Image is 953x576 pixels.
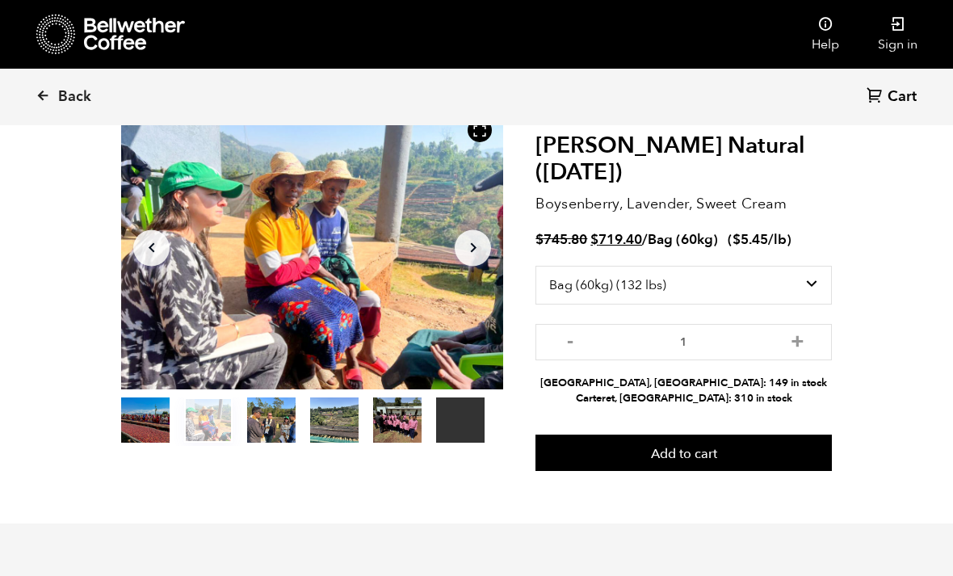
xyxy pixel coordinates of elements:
h2: [PERSON_NAME] Natural ([DATE]) [535,132,832,187]
span: ( ) [728,230,791,249]
button: - [560,332,580,348]
li: [GEOGRAPHIC_DATA], [GEOGRAPHIC_DATA]: 149 in stock [535,376,832,391]
bdi: 5.45 [733,230,768,249]
li: Carteret, [GEOGRAPHIC_DATA]: 310 in stock [535,391,832,406]
video: Your browser does not support the video tag. [436,397,485,443]
span: Back [58,87,91,107]
a: Cart [867,86,921,108]
bdi: 745.80 [535,230,587,249]
button: + [787,332,808,348]
span: / [642,230,648,249]
span: Bag (60kg) [648,230,718,249]
span: $ [535,230,544,249]
span: $ [590,230,598,249]
button: Add to cart [535,435,832,472]
span: /lb [768,230,787,249]
bdi: 719.40 [590,230,642,249]
span: Cart [888,87,917,107]
p: Boysenberry, Lavender, Sweet Cream [535,193,832,215]
span: $ [733,230,741,249]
